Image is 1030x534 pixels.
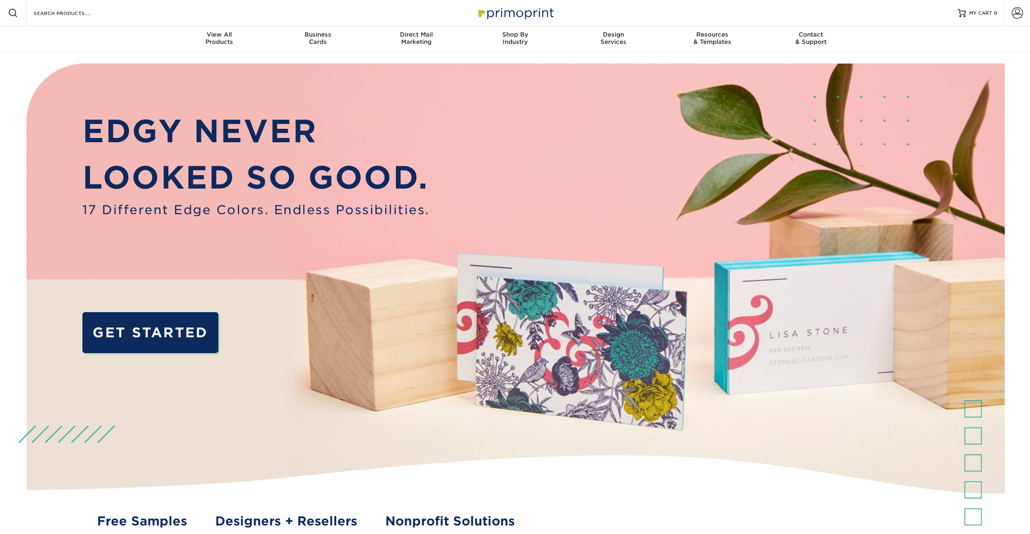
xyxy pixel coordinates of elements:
[466,31,564,38] span: Shop By
[663,31,762,38] span: Resources
[82,108,430,154] p: EDGY NEVER
[564,31,663,38] span: Design
[268,26,367,52] a: BusinessCards
[367,31,466,46] div: Marketing
[475,4,556,22] img: Primoprint
[969,10,992,17] span: MY CART
[82,201,430,219] span: 17 Different Edge Colors. Endless Possibilities.
[170,31,269,38] span: View All
[762,31,860,38] span: Contact
[466,26,564,52] a: Shop ByIndustry
[663,26,762,52] a: Resources& Templates
[762,26,860,52] a: Contact& Support
[367,26,466,52] a: Direct MailMarketing
[82,154,430,201] p: LOOKED SO GOOD.
[82,312,218,353] a: GET STARTED
[268,31,367,46] div: Cards
[33,8,112,18] input: SEARCH PRODUCTS.....
[170,31,269,46] div: Products
[466,31,564,46] div: Industry
[268,31,367,38] span: Business
[215,512,357,531] a: Designers + Resellers
[385,512,515,531] a: Nonprofit Solutions
[170,26,269,52] a: View AllProducts
[663,31,762,46] div: & Templates
[994,10,998,16] span: 0
[564,26,663,52] a: DesignServices
[564,31,663,46] div: Services
[762,31,860,46] div: & Support
[97,512,187,531] a: Free Samples
[367,31,466,38] span: Direct Mail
